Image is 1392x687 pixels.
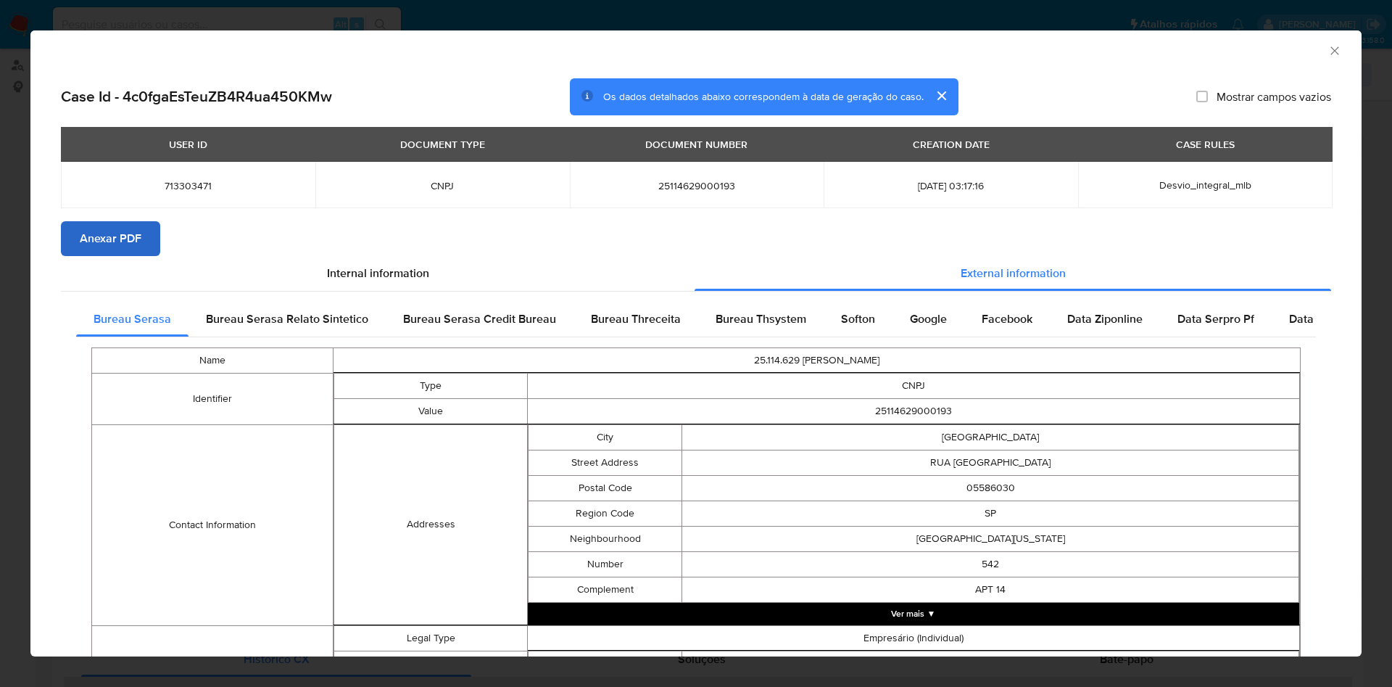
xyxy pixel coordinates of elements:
[682,551,1299,577] td: 542
[637,132,756,157] div: DOCUMENT NUMBER
[528,526,682,551] td: Neighbourhood
[334,398,527,424] td: Value
[333,179,552,192] span: CNPJ
[982,310,1032,327] span: Facebook
[528,450,682,475] td: Street Address
[528,501,682,526] td: Region Code
[591,310,681,327] span: Bureau Threceita
[160,132,216,157] div: USER ID
[61,256,1331,291] div: Detailed info
[587,179,807,192] span: 25114629000193
[682,501,1299,526] td: SP
[94,310,171,327] span: Bureau Serasa
[682,651,1299,676] td: 7319002
[716,310,806,327] span: Bureau Thsystem
[1217,89,1331,104] span: Mostrar campos vazios
[1196,91,1208,102] input: Mostrar campos vazios
[327,265,429,281] span: Internal information
[924,78,958,113] button: cerrar
[78,179,298,192] span: 713303471
[528,577,682,602] td: Complement
[1159,178,1251,192] span: Desvio_integral_mlb
[334,373,527,398] td: Type
[682,424,1299,450] td: [GEOGRAPHIC_DATA]
[1177,310,1254,327] span: Data Serpro Pf
[333,347,1301,373] td: 25.114.629 [PERSON_NAME]
[904,132,998,157] div: CREATION DATE
[841,310,875,327] span: Softon
[527,398,1299,424] td: 25114629000193
[1289,310,1365,327] span: Data Serpro Pj
[528,551,682,577] td: Number
[92,347,333,373] td: Name
[61,221,160,256] button: Anexar PDF
[30,30,1362,657] div: closure-recommendation-modal
[910,310,947,327] span: Google
[206,310,368,327] span: Bureau Serasa Relato Sintetico
[403,310,556,327] span: Bureau Serasa Credit Bureau
[92,373,333,424] td: Identifier
[961,265,1066,281] span: External information
[1067,310,1143,327] span: Data Ziponline
[334,625,527,651] td: Legal Type
[92,424,333,625] td: Contact Information
[76,302,1316,337] div: Detailed external info
[682,475,1299,501] td: 05586030
[682,450,1299,475] td: RUA [GEOGRAPHIC_DATA]
[682,577,1299,602] td: APT 14
[80,223,141,255] span: Anexar PDF
[527,373,1299,398] td: CNPJ
[528,603,1299,625] button: Expand array
[334,424,527,625] td: Addresses
[391,132,494,157] div: DOCUMENT TYPE
[528,475,682,501] td: Postal Code
[682,526,1299,551] td: [GEOGRAPHIC_DATA][US_STATE]
[1327,44,1341,57] button: Fechar a janela
[528,651,682,676] td: Type
[61,87,332,106] h2: Case Id - 4c0fgaEsTeuZB4R4ua450KMw
[527,625,1299,651] td: Empresário (Individual)
[603,89,924,104] span: Os dados detalhados abaixo correspondem à data de geração do caso.
[1167,132,1243,157] div: CASE RULES
[841,179,1061,192] span: [DATE] 03:17:16
[528,424,682,450] td: City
